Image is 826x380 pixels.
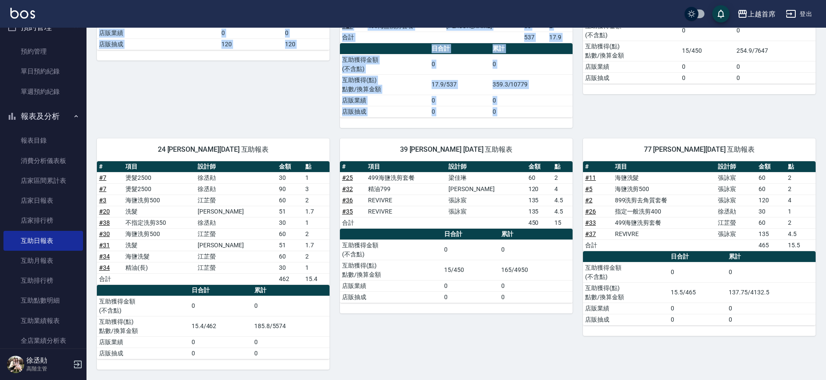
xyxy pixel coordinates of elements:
td: 15.5 [786,239,816,251]
td: 1 [303,172,330,183]
th: 點 [303,161,330,172]
td: 梁佳琳 [446,172,526,183]
button: 報表及分析 [3,105,83,128]
a: #5 [585,185,592,192]
th: 金額 [756,161,786,172]
a: #32 [342,185,353,192]
table: a dense table [340,43,573,118]
th: 累計 [490,43,573,54]
table: a dense table [340,161,573,229]
td: 60 [277,195,303,206]
td: 張詠宸 [716,195,756,206]
a: #25 [342,174,353,181]
td: [PERSON_NAME] [446,183,526,195]
img: Logo [10,8,35,19]
th: 項目 [613,161,716,172]
p: 高階主管 [26,365,70,373]
td: 1 [303,262,330,273]
td: 店販抽成 [583,314,669,325]
th: 日合計 [442,229,499,240]
td: 互助獲得金額 (不含點) [340,54,429,74]
td: 30 [277,262,303,273]
td: 店販業績 [583,61,680,72]
td: 185.8/5574 [252,316,330,336]
td: 合計 [340,32,365,43]
td: 135 [526,206,552,217]
td: 海鹽洗剪500 [123,195,195,206]
a: #30 [99,230,110,237]
td: 店販業績 [97,27,219,38]
td: 江芷螢 [195,262,277,273]
td: 店販業績 [583,303,669,314]
td: REVIVRE [613,228,716,239]
td: 0 [189,348,252,359]
th: 設計師 [195,161,277,172]
td: 互助獲得金額 (不含點) [97,296,189,316]
td: 江芷螢 [716,217,756,228]
td: 0 [490,106,573,117]
td: 15/450 [442,260,499,280]
th: # [583,161,613,172]
td: 張詠宸 [716,183,756,195]
td: 0 [734,72,816,83]
td: 15 [552,217,573,228]
table: a dense table [583,251,816,326]
td: 0 [669,262,727,282]
a: #34 [99,264,110,271]
td: 0 [669,314,727,325]
button: 上越首席 [734,5,779,23]
a: 單週預約紀錄 [3,82,83,102]
td: 互助獲得(點) 點數/換算金額 [340,74,429,95]
img: Person [7,356,24,373]
th: 金額 [526,161,552,172]
td: [PERSON_NAME] [195,206,277,217]
a: #11 [585,174,596,181]
a: 店家排行榜 [3,211,83,230]
td: 60 [277,251,303,262]
th: 點 [786,161,816,172]
a: 消費分析儀表板 [3,151,83,171]
td: 0 [727,303,815,314]
td: 徐丞勛 [195,217,277,228]
th: 設計師 [446,161,526,172]
td: 店販業績 [97,336,189,348]
td: 0 [442,280,499,291]
td: 60 [756,183,786,195]
td: 60 [277,228,303,239]
td: 0 [219,27,283,38]
td: 4 [786,195,816,206]
td: 互助獲得金額 (不含點) [340,239,442,260]
table: a dense table [583,161,816,251]
td: 0 [680,61,734,72]
td: 0 [680,20,734,41]
a: #26 [585,208,596,215]
td: 江芷螢 [195,195,277,206]
a: #33 [585,219,596,226]
td: 海鹽洗剪500 [123,228,195,239]
td: 4.5 [552,195,573,206]
td: 店販業績 [340,95,429,106]
td: 0 [189,336,252,348]
td: 1 [303,217,330,228]
span: 39 [PERSON_NAME] [DATE] 互助報表 [350,145,562,154]
td: 店販業績 [340,280,442,291]
td: 2 [552,172,573,183]
td: 0 [499,239,573,260]
a: 互助點數明細 [3,291,83,310]
td: 4 [552,183,573,195]
td: 462 [277,273,303,284]
td: 0 [252,296,330,316]
a: 店家日報表 [3,191,83,211]
a: 互助月報表 [3,251,83,271]
td: 120 [283,38,330,50]
td: 互助獲得金額 (不含點) [583,262,669,282]
td: 3 [303,183,330,195]
a: 預約管理 [3,42,83,61]
a: #35 [342,208,353,215]
th: 累計 [499,229,573,240]
td: 互助獲得(點) 點數/換算金額 [97,316,189,336]
td: 0 [442,291,499,303]
td: 0 [429,95,490,106]
td: 合計 [97,273,123,284]
td: REVIVRE [366,195,446,206]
